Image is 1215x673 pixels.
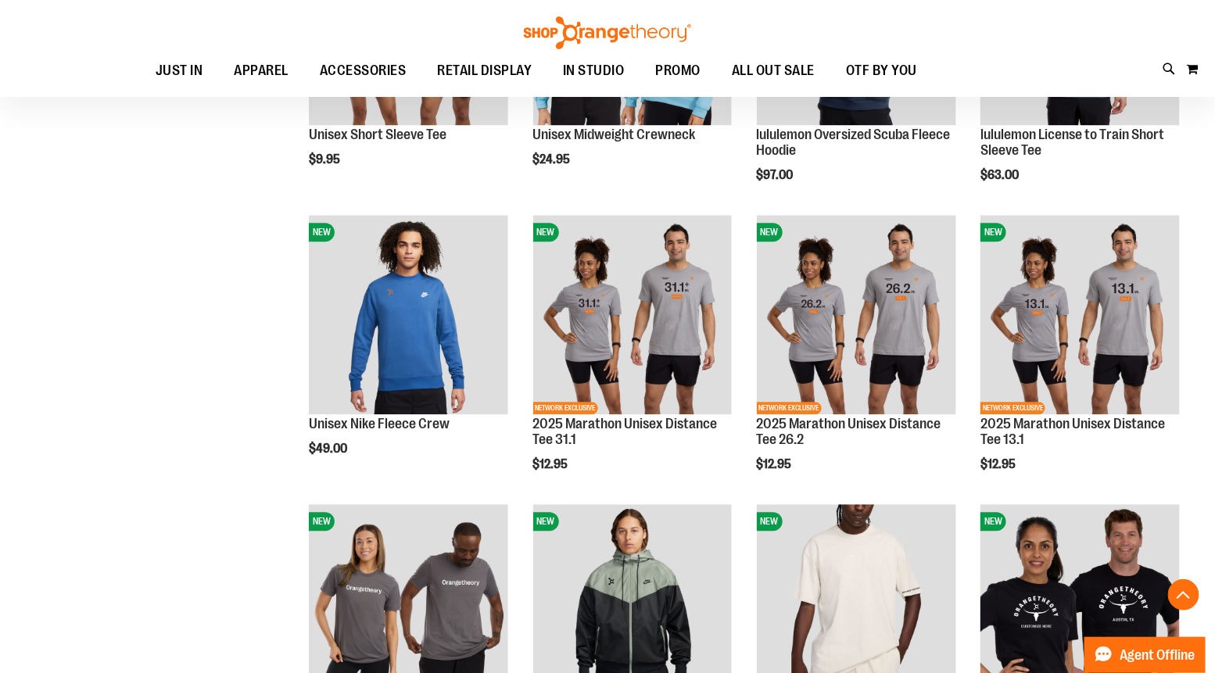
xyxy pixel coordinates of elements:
[309,127,446,142] a: Unisex Short Sleeve Tee
[757,127,951,158] a: lululemon Oversized Scuba Fleece Hoodie
[846,53,917,88] span: OTF BY YOU
[757,512,783,531] span: NEW
[533,512,559,531] span: NEW
[980,223,1006,242] span: NEW
[1168,579,1199,610] button: Back To Top
[533,127,696,142] a: Unisex Midweight Crewneck
[980,215,1180,414] img: 2025 Marathon Unisex Distance Tee 13.1
[973,207,1188,510] div: product
[533,152,573,166] span: $24.95
[757,215,956,417] a: 2025 Marathon Unisex Distance Tee 26.2NEWNETWORK EXCLUSIVE
[156,53,203,88] span: JUST IN
[309,223,335,242] span: NEW
[980,512,1006,531] span: NEW
[320,53,407,88] span: ACCESSORIES
[533,215,733,417] a: 2025 Marathon Unisex Distance Tee 31.1NEWNETWORK EXCLUSIVE
[309,512,335,531] span: NEW
[757,457,794,471] span: $12.95
[533,457,571,471] span: $12.95
[757,223,783,242] span: NEW
[656,53,701,88] span: PROMO
[980,402,1045,414] span: NETWORK EXCLUSIVE
[749,207,964,510] div: product
[533,215,733,414] img: 2025 Marathon Unisex Distance Tee 31.1
[732,53,815,88] span: ALL OUT SALE
[563,53,625,88] span: IN STUDIO
[234,53,289,88] span: APPAREL
[757,402,822,414] span: NETWORK EXCLUSIVE
[301,207,516,496] div: product
[757,416,941,447] a: 2025 Marathon Unisex Distance Tee 26.2
[1120,648,1195,663] span: Agent Offline
[309,215,508,414] img: Unisex Nike Fleece Crew
[757,215,956,414] img: 2025 Marathon Unisex Distance Tee 26.2
[533,223,559,242] span: NEW
[980,215,1180,417] a: 2025 Marathon Unisex Distance Tee 13.1NEWNETWORK EXCLUSIVE
[309,442,349,456] span: $49.00
[980,127,1164,158] a: lululemon License to Train Short Sleeve Tee
[533,416,718,447] a: 2025 Marathon Unisex Distance Tee 31.1
[980,168,1021,182] span: $63.00
[1084,637,1206,673] button: Agent Offline
[980,416,1165,447] a: 2025 Marathon Unisex Distance Tee 13.1
[521,16,694,49] img: Shop Orangetheory
[757,168,796,182] span: $97.00
[980,457,1018,471] span: $12.95
[309,416,450,431] a: Unisex Nike Fleece Crew
[525,207,740,510] div: product
[309,215,508,417] a: Unisex Nike Fleece CrewNEW
[309,152,342,166] span: $9.95
[533,402,598,414] span: NETWORK EXCLUSIVE
[437,53,532,88] span: RETAIL DISPLAY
